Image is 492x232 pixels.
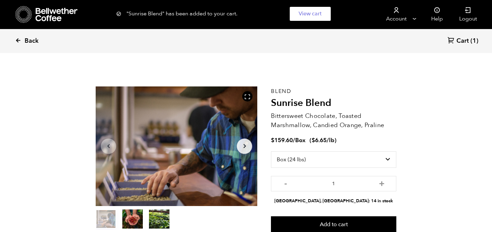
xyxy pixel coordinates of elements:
[293,136,295,144] span: /
[378,179,386,186] button: +
[271,136,293,144] bdi: 159.60
[281,179,290,186] button: -
[327,136,334,144] span: /lb
[271,198,396,204] li: [GEOGRAPHIC_DATA], [GEOGRAPHIC_DATA]: 14 in stock
[310,136,337,144] span: ( )
[290,7,331,21] a: View cart
[295,136,305,144] span: Box
[456,37,469,45] span: Cart
[271,111,396,130] p: Bittersweet Chocolate, Toasted Marshmallow, Candied Orange, Praline
[25,37,39,45] span: Back
[312,136,327,144] bdi: 6.65
[448,37,478,46] a: Cart (1)
[271,136,274,144] span: $
[271,216,396,232] button: Add to cart
[470,37,478,45] span: (1)
[116,7,376,21] div: "Sunrise Blend" has been added to your cart.
[312,136,315,144] span: $
[271,97,396,109] h2: Sunrise Blend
